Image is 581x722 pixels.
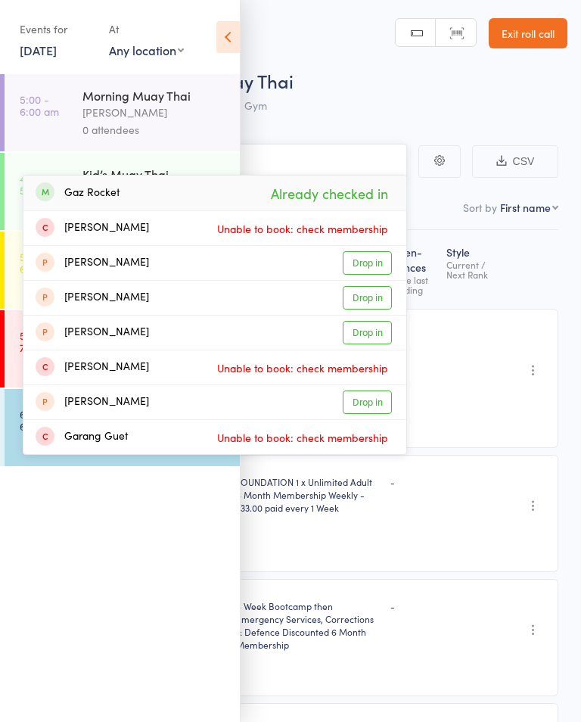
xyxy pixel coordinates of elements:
time: 4:30 - 5:15 pm [20,172,57,196]
div: [PERSON_NAME] [36,254,149,272]
div: [PERSON_NAME] [36,394,149,411]
time: 5:15 - 6:00 pm [20,251,60,275]
a: 6:00 -6:45 pmMixed Muay Thai[PERSON_NAME]5 attendees [5,389,240,466]
span: Already checked in [267,180,392,207]
time: 5:30 - 7:45 pm [20,329,59,353]
div: Morning Muay Thai [82,87,227,104]
a: 5:30 -7:45 pmFight Camp Class[PERSON_NAME]0 attendees [5,310,240,387]
div: - [390,475,434,488]
span: Gym [244,98,267,113]
div: Atten­dances [384,237,440,302]
div: [PERSON_NAME] [36,359,149,376]
div: [PERSON_NAME] [82,104,227,121]
div: since last grading [390,275,434,294]
div: 0 attendees [82,121,227,138]
span: Unable to book: check membership [213,217,392,240]
div: At [109,17,184,42]
span: Unable to book: check membership [213,426,392,449]
a: 5:15 -6:00 pmBeginner's Muay Thai[PERSON_NAME]21 attendees [5,232,240,309]
div: Kid’s Muay Thai [82,166,227,182]
a: 5:00 -6:00 amMorning Muay Thai[PERSON_NAME]0 attendees [5,74,240,151]
button: CSV [472,145,558,178]
div: - [390,329,434,342]
div: [PERSON_NAME] [36,289,149,307]
span: Unable to book: check membership [213,356,392,379]
div: Current / Next Rank [446,260,497,279]
div: [PERSON_NAME] [36,324,149,341]
a: [DATE] [20,42,57,58]
div: - [390,599,434,612]
label: Sort by [463,200,497,215]
a: Drop in [343,286,392,310]
a: Exit roll call [489,18,567,48]
div: [PERSON_NAME] [36,219,149,237]
a: 4:30 -5:15 pmKid’s Muay Thai[PERSON_NAME]0 attendees [5,153,240,230]
div: Events for [20,17,94,42]
div: 4 Week Bootcamp then Emergency Services, Corrections & Defence Discounted 6 Month Membership [236,599,378,651]
div: First name [500,200,551,215]
time: 5:00 - 6:00 am [20,93,59,117]
a: Drop in [343,321,392,344]
div: Garang Guet [36,428,128,446]
div: Gaz Rocket [36,185,120,202]
div: Style [440,237,503,302]
div: FOUNDATION 1 x Unlimited Adult 6 Month Membership Weekly - $33.00 paid every 1 Week [236,475,378,514]
a: Drop in [343,251,392,275]
div: Any location [109,42,184,58]
time: 6:00 - 6:45 pm [20,408,60,432]
a: Drop in [343,391,392,414]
